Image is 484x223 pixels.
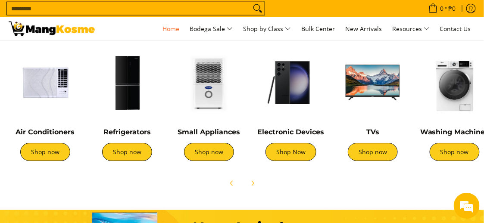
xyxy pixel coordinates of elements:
[16,128,75,136] a: Air Conditioners
[9,22,95,36] img: Mang Kosme: Your Home Appliances Warehouse Sale Partner!
[103,17,475,40] nav: Main Menu
[184,143,234,161] a: Shop now
[388,17,434,40] a: Resources
[20,143,70,161] a: Shop now
[9,46,82,119] img: Air Conditioners
[190,24,233,34] span: Bodega Sale
[336,46,409,119] img: TVs
[172,46,246,119] img: Small Appliances
[239,17,295,40] a: Shop by Class
[243,174,262,193] button: Next
[440,25,471,33] span: Contact Us
[348,143,398,161] a: Shop now
[251,2,265,15] button: Search
[447,6,457,12] span: ₱0
[258,128,325,136] a: Electronic Devices
[254,46,328,119] img: Electronic Devices
[91,46,164,119] img: Refrigerators
[439,6,445,12] span: 0
[392,24,430,34] span: Resources
[301,25,335,33] span: Bulk Center
[185,17,237,40] a: Bodega Sale
[366,128,379,136] a: TVs
[222,174,241,193] button: Previous
[341,17,386,40] a: New Arrivals
[345,25,382,33] span: New Arrivals
[243,24,291,34] span: Shop by Class
[430,143,480,161] a: Shop now
[426,4,459,13] span: •
[162,25,179,33] span: Home
[102,143,152,161] a: Shop now
[436,17,475,40] a: Contact Us
[158,17,184,40] a: Home
[178,128,240,136] a: Small Appliances
[103,128,151,136] a: Refrigerators
[265,143,316,161] a: Shop Now
[297,17,339,40] a: Bulk Center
